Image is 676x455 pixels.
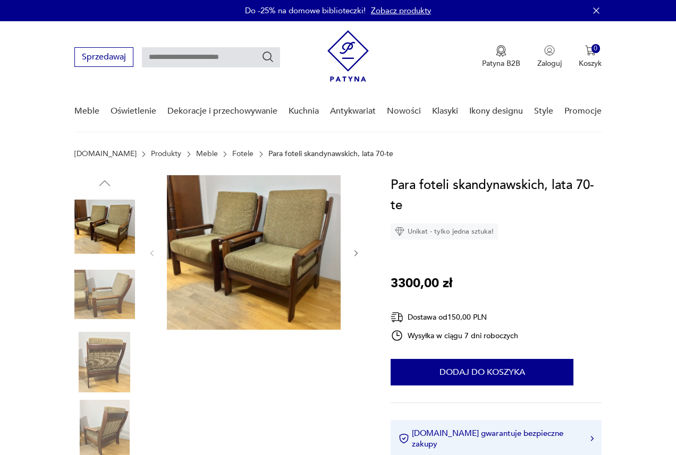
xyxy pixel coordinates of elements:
a: Meble [196,150,218,158]
a: Antykwariat [330,91,376,132]
img: Ikona medalu [496,45,506,57]
a: Ikona medaluPatyna B2B [482,45,520,68]
button: Patyna B2B [482,45,520,68]
a: [DOMAIN_NAME] [74,150,137,158]
img: Ikona strzałki w prawo [590,436,594,441]
div: Unikat - tylko jedna sztuka! [391,224,498,239]
img: Ikona dostawy [391,311,403,324]
a: Promocje [564,91,602,132]
a: Sprzedawaj [74,54,133,62]
img: Ikona koszyka [585,45,596,56]
img: Ikonka użytkownika [544,45,555,56]
button: 0Koszyk [579,45,602,68]
a: Dekoracje i przechowywanie [167,91,277,132]
a: Produkty [151,150,181,158]
button: Zaloguj [537,45,562,68]
a: Oświetlenie [111,91,156,132]
a: Zobacz produkty [371,5,431,16]
button: Dodaj do koszyka [391,359,573,385]
a: Fotele [232,150,253,158]
img: Ikona certyfikatu [399,433,409,444]
a: Nowości [387,91,421,132]
img: Zdjęcie produktu Para foteli skandynawskich, lata 70-te [74,332,135,392]
img: Patyna - sklep z meblami i dekoracjami vintage [327,30,369,82]
p: 3300,00 zł [391,273,452,294]
img: Zdjęcie produktu Para foteli skandynawskich, lata 70-te [74,264,135,325]
p: Do -25% na domowe biblioteczki! [245,5,366,16]
a: Meble [74,91,99,132]
img: Zdjęcie produktu Para foteli skandynawskich, lata 70-te [167,175,341,330]
h1: Para foteli skandynawskich, lata 70-te [391,175,602,216]
button: [DOMAIN_NAME] gwarantuje bezpieczne zakupy [399,428,594,449]
p: Koszyk [579,58,602,68]
img: Ikona diamentu [395,227,404,236]
p: Zaloguj [537,58,562,68]
a: Style [534,91,553,132]
button: Szukaj [261,50,274,63]
div: Dostawa od 150,00 PLN [391,311,518,324]
p: Para foteli skandynawskich, lata 70-te [268,150,393,158]
div: Wysyłka w ciągu 7 dni roboczych [391,329,518,342]
a: Klasyki [432,91,458,132]
a: Ikony designu [469,91,523,132]
div: 0 [591,44,601,53]
a: Kuchnia [289,91,319,132]
img: Zdjęcie produktu Para foteli skandynawskich, lata 70-te [74,196,135,257]
button: Sprzedawaj [74,47,133,67]
p: Patyna B2B [482,58,520,68]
